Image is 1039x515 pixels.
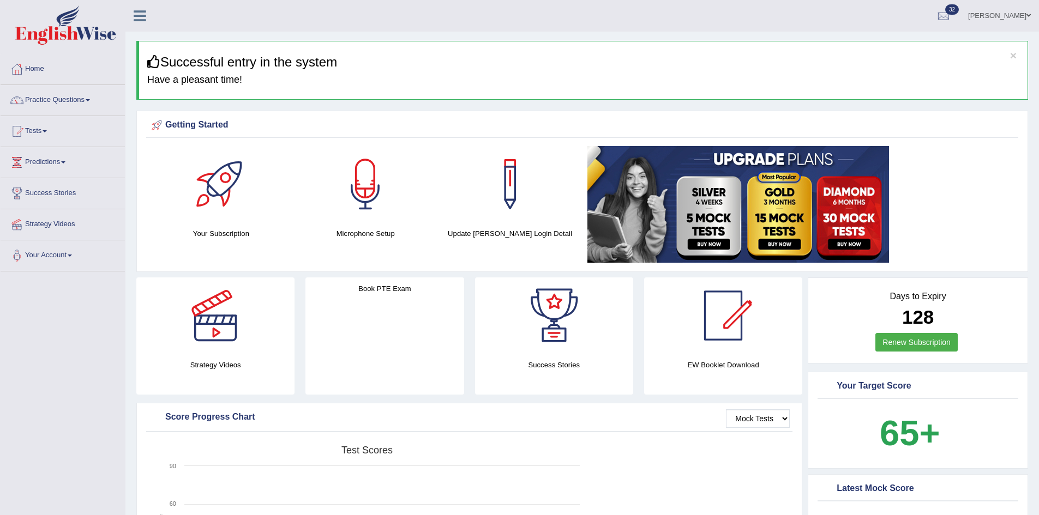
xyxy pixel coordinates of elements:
[820,378,1016,395] div: Your Target Score
[170,500,176,507] text: 60
[1,54,125,81] a: Home
[1,147,125,174] a: Predictions
[880,413,940,453] b: 65+
[1,178,125,205] a: Success Stories
[154,228,288,239] h4: Your Subscription
[341,445,393,456] tspan: Test scores
[475,359,633,371] h4: Success Stories
[820,481,1016,497] div: Latest Mock Score
[1010,50,1017,61] button: ×
[587,146,889,263] img: small5.jpg
[1,209,125,237] a: Strategy Videos
[136,359,295,371] h4: Strategy Videos
[305,283,464,294] h4: Book PTE Exam
[1,116,125,143] a: Tests
[945,4,959,15] span: 32
[149,117,1016,134] div: Getting Started
[875,333,958,352] a: Renew Subscription
[1,85,125,112] a: Practice Questions
[147,55,1019,69] h3: Successful entry in the system
[902,306,934,328] b: 128
[299,228,433,239] h4: Microphone Setup
[1,240,125,268] a: Your Account
[147,75,1019,86] h4: Have a pleasant time!
[149,409,790,426] div: Score Progress Chart
[170,463,176,469] text: 90
[644,359,802,371] h4: EW Booklet Download
[443,228,577,239] h4: Update [PERSON_NAME] Login Detail
[820,292,1016,301] h4: Days to Expiry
